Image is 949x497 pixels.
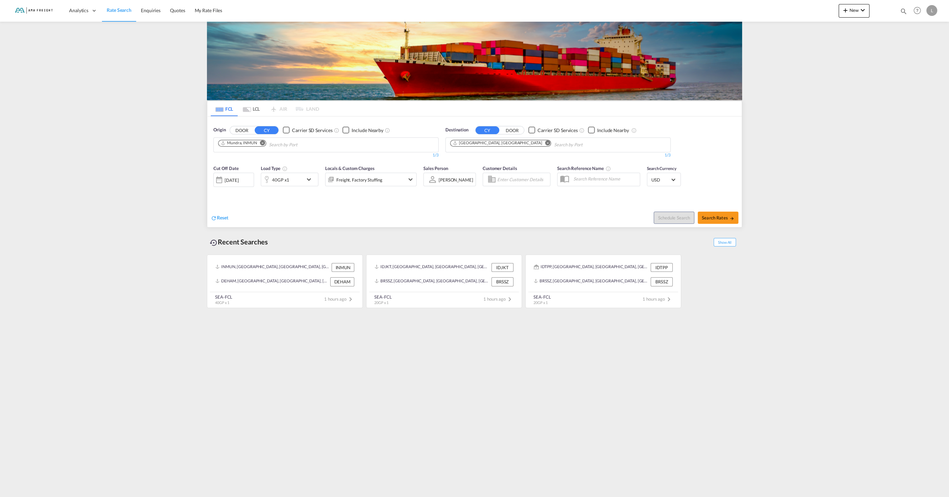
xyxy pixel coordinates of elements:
div: DEHAM, Hamburg, Germany, Western Europe, Europe [215,277,329,286]
div: IDJKT, Jakarta, Java, Indonesia, South East Asia, Asia Pacific [375,263,490,272]
div: IDTPP [651,263,673,272]
md-chips-wrap: Chips container. Use arrow keys to select chips. [217,138,336,150]
div: Press delete to remove this chip. [220,140,258,146]
md-datepicker: Select [213,186,218,195]
div: Hamburg, DEHAM [452,140,542,146]
span: Origin [213,127,226,133]
button: DOOR [500,126,524,134]
md-icon: Your search will be saved by the below given name [606,166,611,171]
div: Carrier SD Services [537,127,578,134]
md-icon: icon-information-outline [282,166,288,171]
button: Search Ratesicon-arrow-right [698,212,738,224]
div: 40GP x1icon-chevron-down [261,173,318,186]
button: CY [255,126,278,134]
md-icon: icon-chevron-right [346,295,355,303]
input: Chips input. [554,139,618,150]
input: Chips input. [269,139,333,150]
span: USD [651,177,670,183]
md-icon: icon-magnify [900,7,907,15]
div: SEA-FCL [215,294,232,300]
md-pagination-wrapper: Use the left and right arrow keys to navigate between tabs [211,101,319,116]
md-icon: icon-arrow-right [730,216,734,221]
md-icon: icon-plus 400-fg [841,6,849,14]
span: Rate Search [107,7,131,13]
div: Recent Searches [207,234,271,250]
div: [PERSON_NAME] [439,177,473,182]
md-checkbox: Checkbox No Ink [588,127,629,134]
div: [DATE] [213,173,254,187]
img: f843cad07f0a11efa29f0335918cc2fb.png [10,3,56,18]
span: Search Currency [647,166,676,171]
div: IDJKT [491,263,513,272]
recent-search-card: INMUN, [GEOGRAPHIC_DATA], [GEOGRAPHIC_DATA], [GEOGRAPHIC_DATA], [GEOGRAPHIC_DATA] INMUNDEHAM, [GE... [207,255,363,308]
md-tab-item: FCL [211,101,238,116]
div: SEA-FCL [374,294,392,300]
span: 20GP x 1 [374,300,388,305]
md-icon: icon-backup-restore [210,239,218,247]
md-checkbox: Checkbox No Ink [342,127,383,134]
div: BRSSZ, Santos, Brazil, South America, Americas [534,277,649,286]
span: 1 hours ago [483,296,514,302]
div: Include Nearby [352,127,383,134]
span: Customer Details [483,166,517,171]
span: My Rate Files [195,7,223,13]
recent-search-card: IDTPP, [GEOGRAPHIC_DATA], [GEOGRAPHIC_DATA], [GEOGRAPHIC_DATA], [GEOGRAPHIC_DATA] IDTPPBRSSZ, [GE... [525,255,681,308]
div: Help [911,5,926,17]
input: Enter Customer Details [497,174,548,185]
span: Locals & Custom Charges [325,166,375,171]
div: Press delete to remove this chip. [452,140,543,146]
div: IDTPP, Tanjung Priok, Indonesia, South East Asia, Asia Pacific [534,263,649,272]
md-icon: icon-chevron-right [506,295,514,303]
div: BRSSZ, Santos, Brazil, South America, Americas [375,277,490,286]
md-icon: icon-refresh [211,215,217,221]
button: Note: By default Schedule search will only considerorigin ports, destination ports and cut off da... [654,212,694,224]
span: Help [911,5,923,16]
span: 1 hours ago [324,296,355,302]
md-tab-item: LCL [238,101,265,116]
div: INMUN [332,263,354,272]
div: Carrier SD Services [292,127,332,134]
span: Load Type [261,166,288,171]
div: 1/3 [445,152,671,158]
md-icon: icon-chevron-down [305,175,316,183]
md-checkbox: Checkbox No Ink [283,127,332,134]
span: Reset [217,215,228,220]
md-icon: Unchecked: Search for CY (Container Yard) services for all selected carriers.Checked : Search for... [579,128,585,133]
div: SEA-FCL [533,294,551,300]
span: Quotes [170,7,185,13]
div: 1/3 [213,152,439,158]
md-icon: icon-chevron-right [665,295,673,303]
input: Search Reference Name [570,174,640,184]
span: Cut Off Date [213,166,239,171]
span: 20GP x 1 [533,300,548,305]
md-icon: Unchecked: Ignores neighbouring ports when fetching rates.Checked : Includes neighbouring ports w... [385,128,390,133]
recent-search-card: IDJKT, [GEOGRAPHIC_DATA], [GEOGRAPHIC_DATA], [GEOGRAPHIC_DATA], [GEOGRAPHIC_DATA], [GEOGRAPHIC_DA... [366,255,522,308]
span: New [841,7,867,13]
div: icon-magnify [900,7,907,18]
div: Mundra, INMUN [220,140,257,146]
md-select: Sales Person: Leonard Slezak [438,175,474,185]
md-icon: Unchecked: Ignores neighbouring ports when fetching rates.Checked : Includes neighbouring ports w... [631,128,636,133]
md-select: Select Currency: $ USDUnited States Dollar [651,175,677,185]
span: 1 hours ago [642,296,673,302]
div: INMUN, Mundra, India, Indian Subcontinent, Asia Pacific [215,263,330,272]
div: Freight Factory Stuffingicon-chevron-down [325,173,417,186]
span: Search Reference Name [557,166,611,171]
md-chips-wrap: Chips container. Use arrow keys to select chips. [449,138,621,150]
span: Enquiries [141,7,161,13]
div: Freight Factory Stuffing [336,175,382,185]
img: LCL+%26+FCL+BACKGROUND.png [207,22,742,100]
button: Remove [541,140,551,147]
div: L [926,5,937,16]
div: 40GP x1 [272,175,289,185]
button: icon-plus 400-fgNewicon-chevron-down [839,4,869,18]
div: icon-refreshReset [211,214,228,222]
span: Sales Person [423,166,448,171]
button: DOOR [230,126,254,134]
md-icon: icon-chevron-down [406,175,415,183]
md-icon: Unchecked: Search for CY (Container Yard) services for all selected carriers.Checked : Search for... [334,128,339,133]
button: CY [476,126,499,134]
button: Remove [256,140,266,147]
div: BRSSZ [651,277,673,286]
